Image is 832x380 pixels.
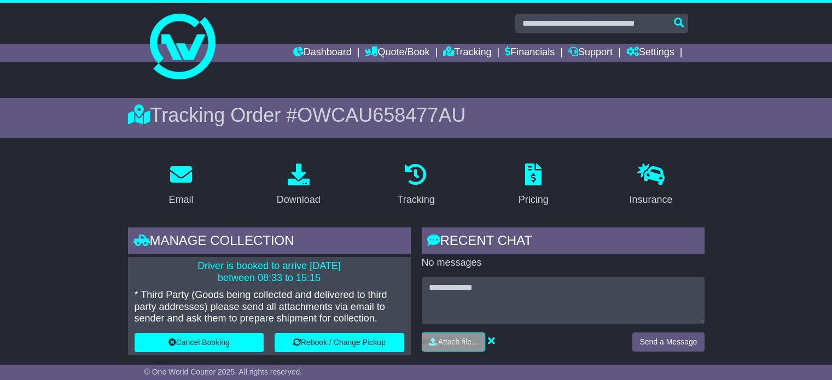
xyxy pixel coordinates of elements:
a: Dashboard [293,44,352,62]
p: Driver is booked to arrive [DATE] between 08:33 to 15:15 [135,260,404,284]
p: * Third Party (Goods being collected and delivered to third party addresses) please send all atta... [135,289,404,325]
a: Tracking [390,160,441,211]
a: Email [161,160,200,211]
button: Cancel Booking [135,333,264,352]
a: Support [568,44,613,62]
button: Send a Message [632,332,704,352]
div: RECENT CHAT [422,227,705,257]
div: Download [277,192,321,207]
span: OWCAU658477AU [297,104,466,126]
div: Insurance [630,192,673,207]
div: Pricing [519,192,549,207]
p: No messages [422,257,705,269]
a: Insurance [622,160,680,211]
button: Rebook / Change Pickup [275,333,404,352]
a: Financials [505,44,555,62]
div: Tracking Order # [128,103,705,127]
a: Tracking [443,44,491,62]
a: Quote/Book [365,44,429,62]
div: Manage collection [128,227,411,257]
span: © One World Courier 2025. All rights reserved. [144,367,302,376]
a: Pricing [511,160,556,211]
a: Settings [626,44,674,62]
div: Tracking [397,192,434,207]
div: Email [168,192,193,207]
a: Download [270,160,328,211]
